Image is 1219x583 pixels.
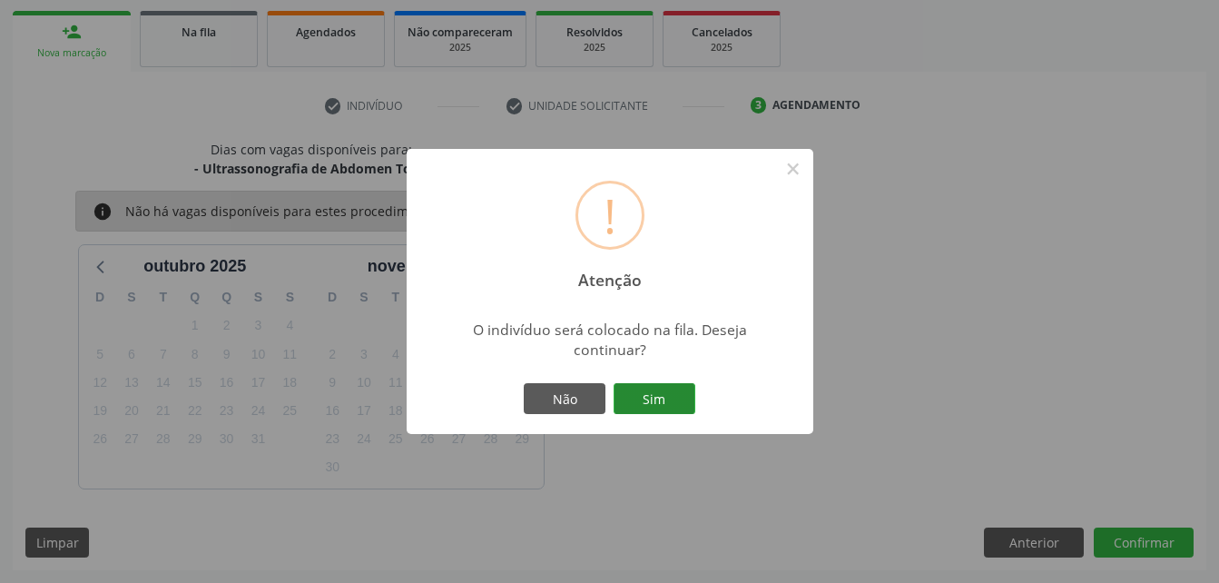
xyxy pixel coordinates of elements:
[562,258,657,290] h2: Atenção
[524,383,605,414] button: Não
[778,153,809,184] button: Close this dialog
[449,320,770,360] div: O indivíduo será colocado na fila. Deseja continuar?
[604,183,616,247] div: !
[614,383,695,414] button: Sim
